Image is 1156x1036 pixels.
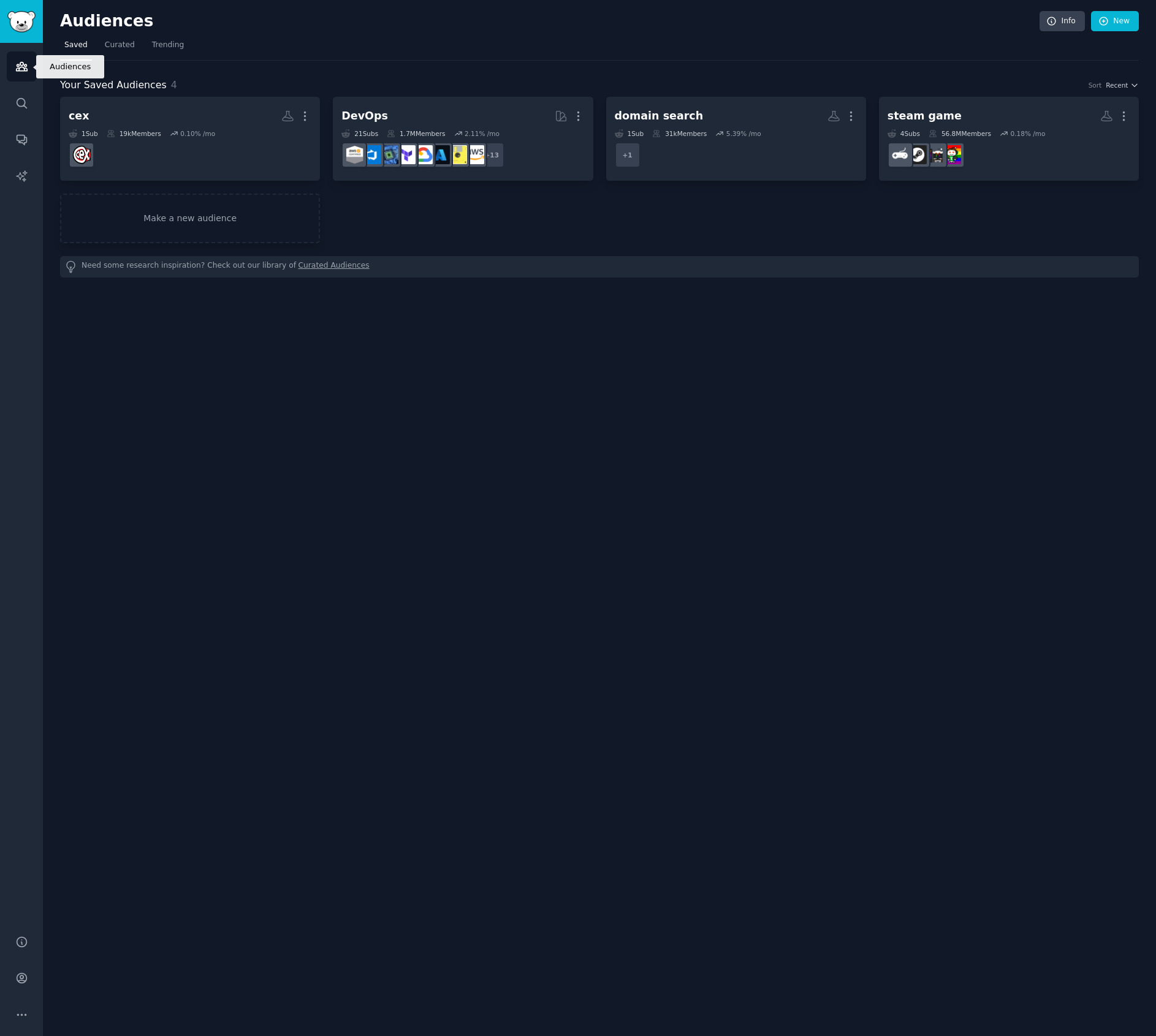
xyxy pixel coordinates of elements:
div: domain search [615,108,704,124]
div: 0.10 % /mo [180,129,215,138]
div: 21 Sub s [341,129,378,138]
a: Make a new audience [60,194,320,243]
div: Need some research inspiration? Check out our library of [60,256,1139,278]
img: gaming [942,145,961,164]
div: cex [69,108,89,124]
a: Saved [60,36,92,61]
img: Terraform [397,145,416,164]
div: 19k Members [107,129,161,138]
div: 0.18 % /mo [1011,129,1046,138]
a: steam game4Subs56.8MMembers0.18% /mogamingpcgamingSteamGameDeals [879,97,1139,181]
img: CeX [72,145,91,164]
div: + 13 [479,142,504,168]
span: Trending [152,40,184,51]
img: AWS_Certified_Experts [345,145,364,164]
a: cex1Sub19kMembers0.10% /moCeX [60,97,320,181]
a: DevOps21Subs1.7MMembers2.11% /mo+13awsExperiencedDevsAZUREgooglecloudTerraformcomputingazuredevop... [333,97,593,181]
a: Curated Audiences [299,260,370,273]
a: Trending [148,36,188,61]
img: aws [465,145,484,164]
img: GameDeals [891,145,910,164]
span: Your Saved Audiences [60,78,167,93]
span: Recent [1106,81,1128,89]
img: azuredevops [362,145,381,164]
img: pcgaming [925,145,944,164]
span: Saved [64,40,88,51]
img: Steam [908,145,927,164]
div: DevOps [341,108,388,124]
div: 5.39 % /mo [726,129,761,138]
div: 1.7M Members [387,129,445,138]
img: GummySearch logo [7,11,36,32]
div: 2.11 % /mo [465,129,500,138]
button: Recent [1106,81,1139,89]
div: Sort [1089,81,1102,89]
img: ExperiencedDevs [448,145,467,164]
img: AZURE [431,145,450,164]
div: 1 Sub [615,129,644,138]
a: Curated [101,36,139,61]
h2: Audiences [60,12,1040,31]
img: googlecloud [414,145,433,164]
div: + 1 [615,142,641,168]
a: domain search1Sub31kMembers5.39% /mo+1 [606,97,866,181]
span: 4 [171,79,177,91]
img: computing [379,145,398,164]
div: 1 Sub [69,129,98,138]
span: Curated [105,40,135,51]
a: Info [1040,11,1085,32]
div: 31k Members [652,129,707,138]
div: 4 Sub s [888,129,920,138]
a: New [1091,11,1139,32]
div: 56.8M Members [929,129,991,138]
div: steam game [888,108,962,124]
